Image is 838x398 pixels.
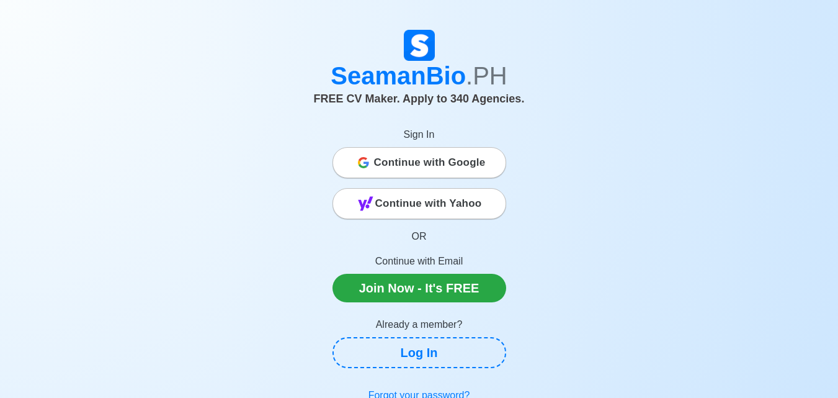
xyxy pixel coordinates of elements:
a: Join Now - It's FREE [332,274,506,302]
a: Log In [332,337,506,368]
button: Continue with Google [332,147,506,178]
p: Already a member? [332,317,506,332]
p: OR [332,229,506,244]
span: Continue with Yahoo [375,191,482,216]
span: Continue with Google [374,150,486,175]
p: Continue with Email [332,254,506,269]
h1: SeamanBio [75,61,764,91]
img: Logo [404,30,435,61]
span: .PH [466,62,507,89]
span: FREE CV Maker. Apply to 340 Agencies. [314,93,525,105]
p: Sign In [332,127,506,142]
button: Continue with Yahoo [332,188,506,219]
